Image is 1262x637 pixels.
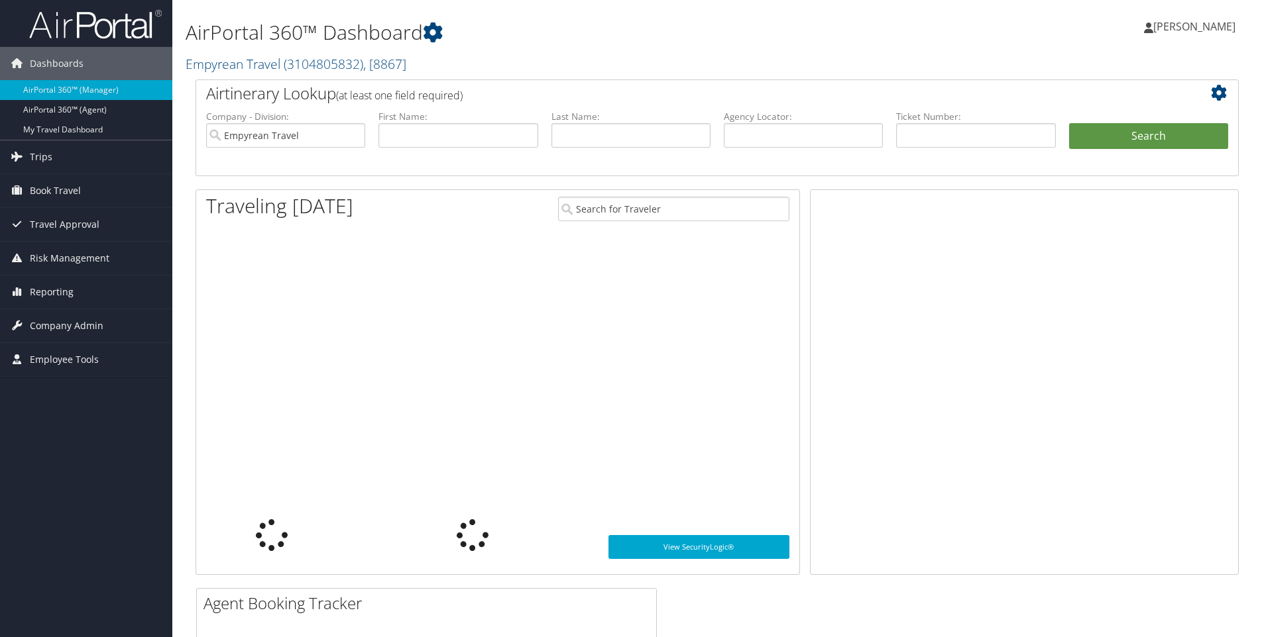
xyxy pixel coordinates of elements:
[558,197,789,221] input: Search for Traveler
[30,242,109,275] span: Risk Management
[896,110,1055,123] label: Ticket Number:
[30,47,84,80] span: Dashboards
[1144,7,1249,46] a: [PERSON_NAME]
[284,55,363,73] span: ( 3104805832 )
[336,88,463,103] span: (at least one field required)
[608,535,789,559] a: View SecurityLogic®
[206,110,365,123] label: Company - Division:
[186,55,406,73] a: Empyrean Travel
[206,82,1141,105] h2: Airtinerary Lookup
[363,55,406,73] span: , [ 8867 ]
[1069,123,1228,150] button: Search
[1153,19,1235,34] span: [PERSON_NAME]
[30,140,52,173] span: Trips
[724,110,883,123] label: Agency Locator:
[29,9,162,40] img: airportal-logo.png
[203,592,656,614] h2: Agent Booking Tracker
[30,309,103,342] span: Company Admin
[30,174,81,207] span: Book Travel
[30,208,99,241] span: Travel Approval
[30,343,99,376] span: Employee Tools
[206,192,353,220] h1: Traveling [DATE]
[186,19,894,46] h1: AirPortal 360™ Dashboard
[30,275,74,309] span: Reporting
[551,110,711,123] label: Last Name:
[378,110,538,123] label: First Name:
